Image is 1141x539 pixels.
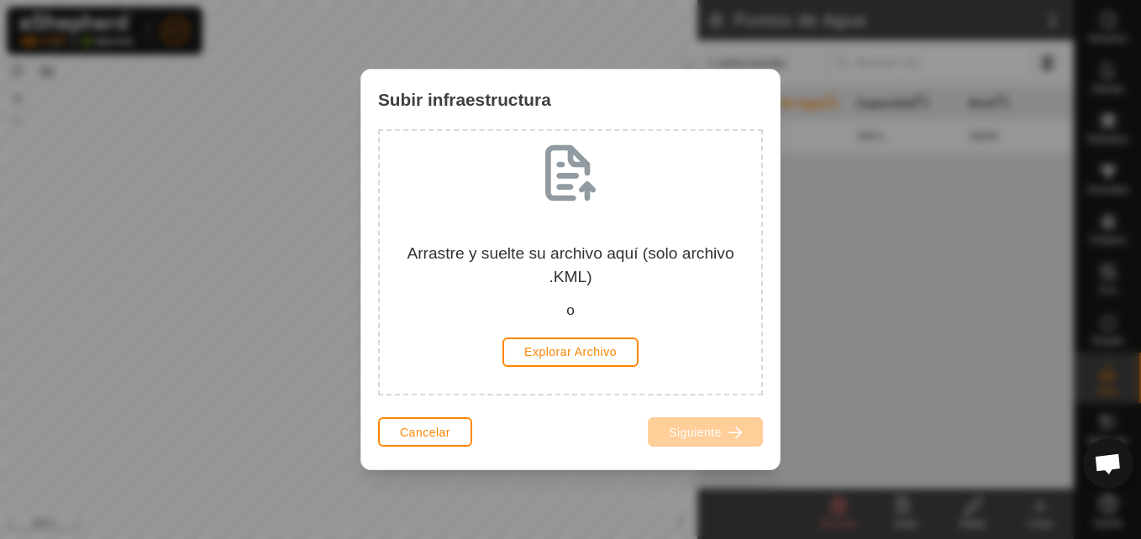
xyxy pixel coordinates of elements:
[393,242,748,322] div: Arrastre y suelte su archivo aquí (solo archivo .KML)
[378,417,472,447] button: Cancelar
[648,417,763,447] button: Siguiente
[669,426,722,439] span: Siguiente
[400,426,450,439] span: Cancelar
[393,300,748,322] div: o
[378,86,551,113] span: Subir infraestructura
[1083,438,1133,489] div: Chat abierto
[524,345,617,358] span: Explorar Archivo
[502,338,639,367] button: Explorar Archivo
